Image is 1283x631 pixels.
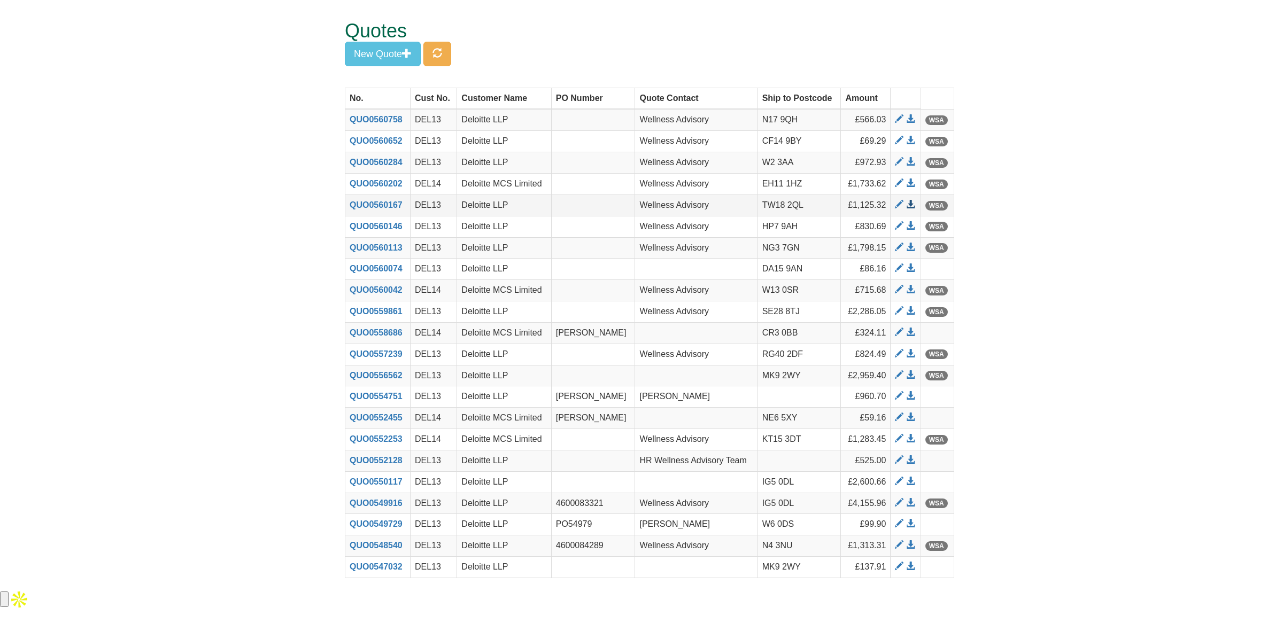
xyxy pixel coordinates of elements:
[635,344,758,365] td: Wellness Advisory
[411,237,457,259] td: DEL13
[841,131,891,152] td: £69.29
[925,180,948,189] span: WSA
[925,498,948,508] span: WSA
[925,435,948,445] span: WSA
[411,450,457,471] td: DEL13
[350,328,403,337] a: QUO0558686
[411,493,457,514] td: DEL13
[350,307,403,316] a: QUO0559861
[758,88,841,109] th: Ship to Postcode
[457,386,551,408] td: Deloitte LLP
[841,194,891,216] td: £1,125.32
[457,450,551,471] td: Deloitte LLP
[841,109,891,130] td: £566.03
[925,115,948,125] span: WSA
[841,280,891,301] td: £715.68
[411,471,457,493] td: DEL13
[841,216,891,237] td: £830.69
[411,535,457,557] td: DEL13
[350,222,403,231] a: QUO0560146
[457,344,551,365] td: Deloitte LLP
[635,280,758,301] td: Wellness Advisory
[551,408,635,429] td: [PERSON_NAME]
[635,152,758,174] td: Wellness Advisory
[635,429,758,450] td: Wellness Advisory
[411,514,457,535] td: DEL13
[758,152,841,174] td: W2 3AA
[457,301,551,323] td: Deloitte LLP
[841,386,891,408] td: £960.70
[551,386,635,408] td: [PERSON_NAME]
[350,519,403,528] a: QUO0549729
[841,237,891,259] td: £1,798.15
[411,173,457,194] td: DEL14
[411,131,457,152] td: DEL13
[350,136,403,145] a: QUO0560652
[635,109,758,130] td: Wellness Advisory
[758,365,841,386] td: MK9 2WY
[345,42,421,66] button: New Quote
[635,301,758,323] td: Wellness Advisory
[758,344,841,365] td: RG40 2DF
[350,371,403,380] a: QUO0556562
[457,514,551,535] td: Deloitte LLP
[551,514,635,535] td: PO54979
[758,471,841,493] td: IG5 0DL
[350,285,403,294] a: QUO0560042
[758,280,841,301] td: W13 0SR
[350,498,403,508] a: QUO0549916
[411,557,457,578] td: DEL13
[350,115,403,124] a: QUO0560758
[457,535,551,557] td: Deloitte LLP
[758,173,841,194] td: EH11 1HZ
[457,493,551,514] td: Deloitte LLP
[411,280,457,301] td: DEL14
[841,408,891,429] td: £59.16
[551,493,635,514] td: 4600083321
[457,259,551,280] td: Deloitte LLP
[457,429,551,450] td: Deloitte MCS Limited
[758,131,841,152] td: CF14 9BY
[841,152,891,174] td: £972.93
[758,259,841,280] td: DA15 9AN
[350,477,403,486] a: QUO0550117
[635,493,758,514] td: Wellness Advisory
[411,344,457,365] td: DEL13
[841,259,891,280] td: £86.16
[635,535,758,557] td: Wellness Advisory
[841,88,891,109] th: Amount
[925,371,948,380] span: WSA
[841,322,891,344] td: £324.11
[457,237,551,259] td: Deloitte LLP
[758,493,841,514] td: IG5 0DL
[758,557,841,578] td: MK9 2WY
[841,173,891,194] td: £1,733.62
[551,535,635,557] td: 4600084289
[411,386,457,408] td: DEL13
[350,562,403,571] a: QUO0547032
[411,194,457,216] td: DEL13
[350,179,403,188] a: QUO0560202
[411,429,457,450] td: DEL14
[457,280,551,301] td: Deloitte MCS Limited
[457,216,551,237] td: Deloitte LLP
[350,392,403,401] a: QUO0554751
[411,259,457,280] td: DEL13
[411,109,457,130] td: DEL13
[457,408,551,429] td: Deloitte MCS Limited
[841,535,891,557] td: £1,313.31
[350,456,403,465] a: QUO0552128
[350,264,403,273] a: QUO0560074
[925,137,948,146] span: WSA
[758,194,841,216] td: TW18 2QL
[635,88,758,109] th: Quote Contact
[350,413,403,422] a: QUO0552455
[457,322,551,344] td: Deloitte MCS Limited
[350,434,403,443] a: QUO0552253
[411,365,457,386] td: DEL13
[841,365,891,386] td: £2,959.40
[841,344,891,365] td: £824.49
[350,158,403,167] a: QUO0560284
[457,173,551,194] td: Deloitte MCS Limited
[635,450,758,471] td: HR Wellness Advisory Team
